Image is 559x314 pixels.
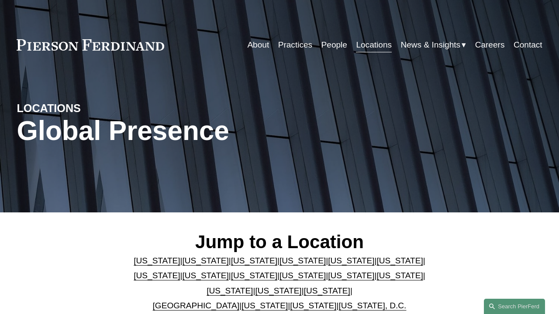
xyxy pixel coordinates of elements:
a: [US_STATE] [328,256,374,265]
span: News & Insights [400,38,460,52]
p: | | | | | | | | | | | | | | | | | | [126,253,433,313]
a: [US_STATE] [207,286,253,295]
h1: Global Presence [17,115,367,146]
a: [US_STATE] [231,256,277,265]
a: Practices [278,37,312,53]
a: [US_STATE] [376,256,423,265]
a: [US_STATE] [376,271,423,280]
a: folder dropdown [400,37,466,53]
a: [US_STATE] [279,256,326,265]
a: [US_STATE], D.C. [338,301,406,310]
a: Contact [514,37,542,53]
h2: Jump to a Location [126,231,433,253]
a: [US_STATE] [134,256,180,265]
a: [US_STATE] [183,256,229,265]
a: Careers [475,37,505,53]
a: [US_STATE] [242,301,288,310]
a: [US_STATE] [255,286,301,295]
a: [US_STATE] [304,286,350,295]
a: Locations [356,37,392,53]
a: [US_STATE] [134,271,180,280]
a: About [247,37,269,53]
a: [US_STATE] [279,271,326,280]
a: People [321,37,347,53]
a: [GEOGRAPHIC_DATA] [153,301,239,310]
a: [US_STATE] [231,271,277,280]
a: [US_STATE] [290,301,336,310]
h4: LOCATIONS [17,101,148,115]
a: Search this site [484,299,545,314]
a: [US_STATE] [183,271,229,280]
a: [US_STATE] [328,271,374,280]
